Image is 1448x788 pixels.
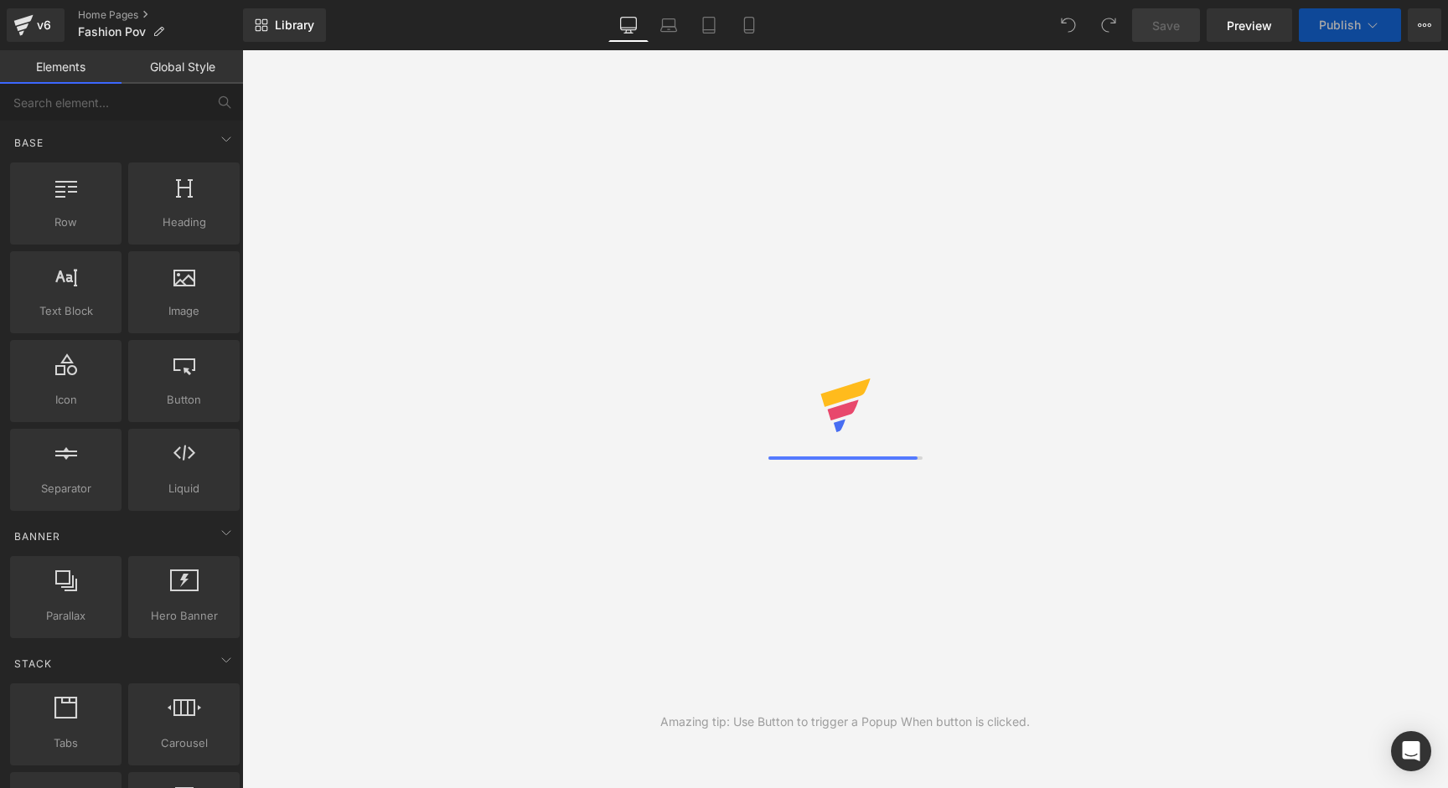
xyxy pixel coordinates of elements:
span: Carousel [133,734,235,752]
span: Hero Banner [133,607,235,625]
a: Global Style [122,50,243,84]
a: Mobile [729,8,769,42]
button: More [1408,8,1441,42]
a: Laptop [649,8,689,42]
span: Publish [1319,18,1361,32]
span: Preview [1227,17,1272,34]
span: Base [13,135,45,151]
span: Liquid [133,480,235,497]
button: Undo [1052,8,1085,42]
a: Preview [1207,8,1292,42]
button: Publish [1299,8,1401,42]
span: Banner [13,528,62,544]
div: v6 [34,14,54,36]
button: Redo [1092,8,1125,42]
div: Amazing tip: Use Button to trigger a Popup When button is clicked. [660,713,1030,731]
span: Icon [15,391,116,409]
span: Image [133,302,235,320]
span: Text Block [15,302,116,320]
span: Save [1152,17,1180,34]
a: Home Pages [78,8,243,22]
span: Fashion Pov [78,25,146,39]
span: Heading [133,214,235,231]
span: Separator [15,480,116,497]
a: v6 [7,8,65,42]
span: Button [133,391,235,409]
span: Tabs [15,734,116,752]
a: Desktop [608,8,649,42]
a: New Library [243,8,326,42]
a: Tablet [689,8,729,42]
span: Stack [13,656,54,672]
span: Parallax [15,607,116,625]
span: Library [275,18,314,33]
span: Row [15,214,116,231]
div: Open Intercom Messenger [1391,731,1431,771]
